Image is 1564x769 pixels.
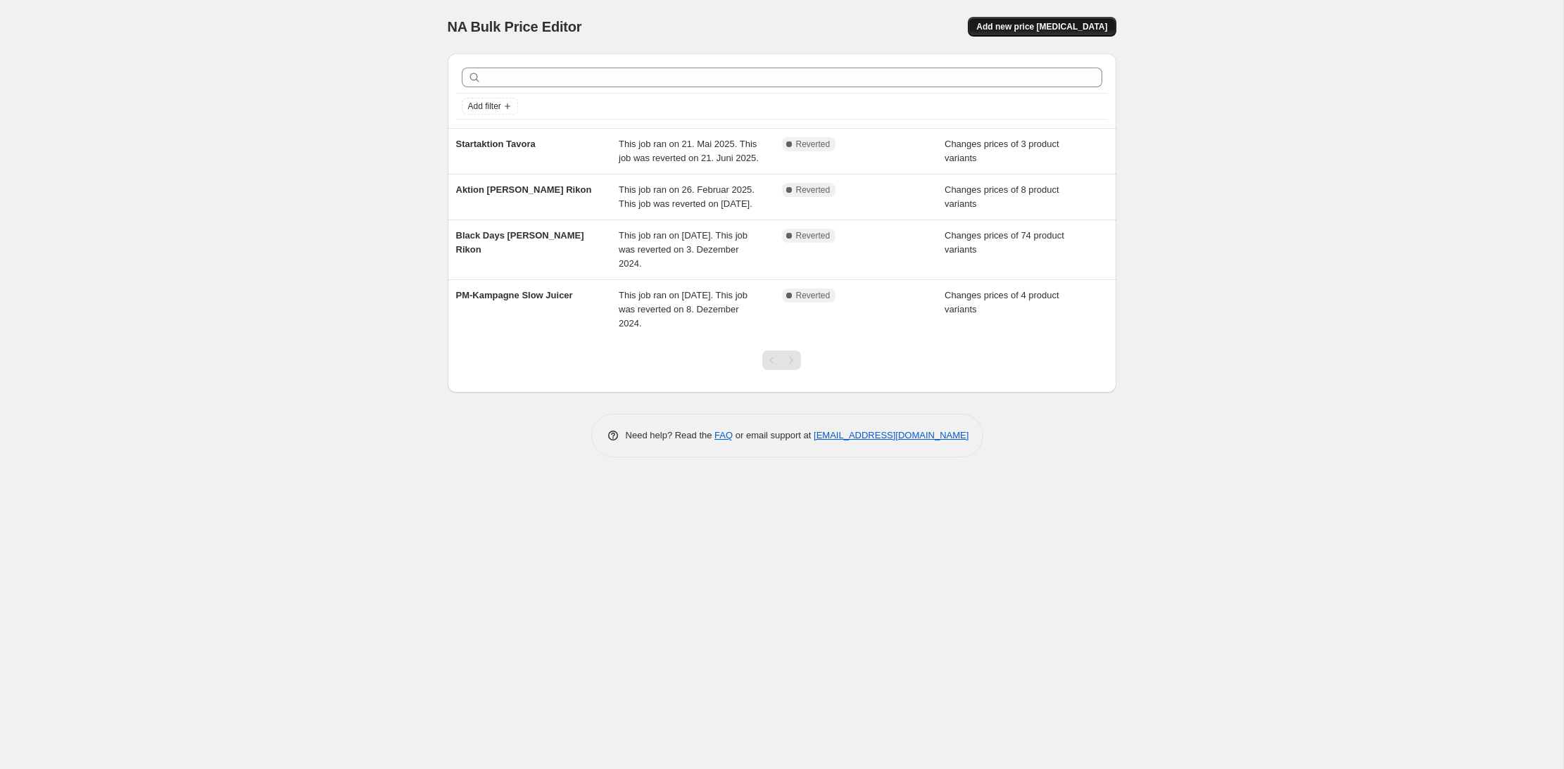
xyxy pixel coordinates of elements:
[619,184,755,209] span: This job ran on 26. Februar 2025. This job was reverted on [DATE].
[762,350,801,370] nav: Pagination
[456,230,584,255] span: Black Days [PERSON_NAME] Rikon
[456,290,573,300] span: PM-Kampagne Slow Juicer
[796,230,831,241] span: Reverted
[945,139,1059,163] span: Changes prices of 3 product variants
[462,98,518,115] button: Add filter
[448,19,582,34] span: NA Bulk Price Editor
[796,139,831,150] span: Reverted
[814,430,969,440] a: [EMAIL_ADDRESS][DOMAIN_NAME]
[976,21,1107,32] span: Add new price [MEDICAL_DATA]
[796,184,831,196] span: Reverted
[945,184,1059,209] span: Changes prices of 8 product variants
[968,17,1116,37] button: Add new price [MEDICAL_DATA]
[619,290,748,329] span: This job ran on [DATE]. This job was reverted on 8. Dezember 2024.
[456,139,536,149] span: Startaktion Tavora
[796,290,831,301] span: Reverted
[619,139,759,163] span: This job ran on 21. Mai 2025. This job was reverted on 21. Juni 2025.
[733,430,814,440] span: or email support at
[714,430,733,440] a: FAQ
[456,184,592,195] span: Aktion [PERSON_NAME] Rikon
[468,101,501,112] span: Add filter
[626,430,715,440] span: Need help? Read the
[945,290,1059,314] span: Changes prices of 4 product variants
[619,230,748,269] span: This job ran on [DATE]. This job was reverted on 3. Dezember 2024.
[945,230,1064,255] span: Changes prices of 74 product variants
